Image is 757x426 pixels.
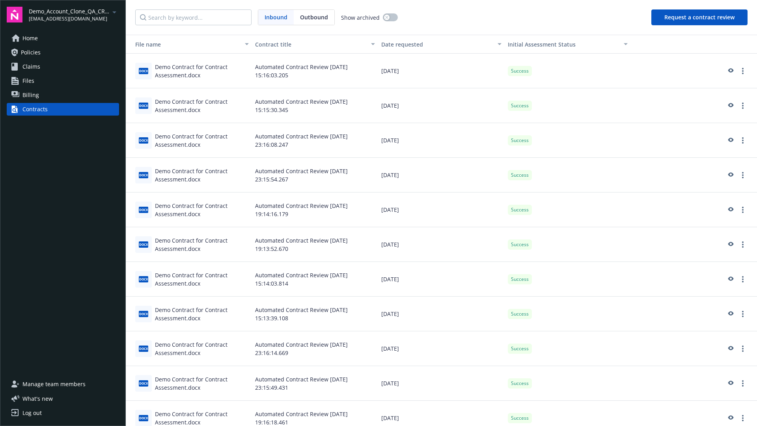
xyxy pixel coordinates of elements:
[738,101,748,110] a: more
[511,102,529,109] span: Success
[511,380,529,387] span: Success
[381,40,492,49] div: Date requested
[139,68,148,74] span: docx
[22,407,42,419] div: Log out
[725,309,735,319] a: preview
[511,276,529,283] span: Success
[252,192,378,227] div: Automated Contract Review [DATE] 19:14:16.179
[738,170,748,180] a: more
[29,7,110,15] span: Demo_Account_Clone_QA_CR_Tests_Demo
[378,88,504,123] div: [DATE]
[725,344,735,353] a: preview
[21,46,41,59] span: Policies
[378,123,504,158] div: [DATE]
[7,60,119,73] a: Claims
[738,136,748,145] a: more
[29,15,110,22] span: [EMAIL_ADDRESS][DOMAIN_NAME]
[378,366,504,401] div: [DATE]
[511,310,529,318] span: Success
[139,137,148,143] span: docx
[258,10,294,25] span: Inbound
[139,346,148,351] span: docx
[155,340,249,357] div: Demo Contract for Contract Assessment.docx
[725,379,735,388] a: preview
[378,262,504,297] div: [DATE]
[139,103,148,108] span: docx
[22,75,34,87] span: Files
[378,227,504,262] div: [DATE]
[155,132,249,149] div: Demo Contract for Contract Assessment.docx
[22,32,38,45] span: Home
[511,415,529,422] span: Success
[110,7,119,17] a: arrowDropDown
[139,207,148,213] span: docx
[129,40,240,49] div: File name
[738,344,748,353] a: more
[511,137,529,144] span: Success
[155,167,249,183] div: Demo Contract for Contract Assessment.docx
[508,41,576,48] span: Initial Assessment Status
[341,13,380,22] span: Show archived
[725,101,735,110] a: preview
[725,205,735,215] a: preview
[7,32,119,45] a: Home
[252,123,378,158] div: Automated Contract Review [DATE] 23:16:08.247
[139,380,148,386] span: docx
[300,13,328,21] span: Outbound
[155,375,249,392] div: Demo Contract for Contract Assessment.docx
[738,275,748,284] a: more
[139,276,148,282] span: docx
[7,89,119,101] a: Billing
[738,379,748,388] a: more
[7,46,119,59] a: Policies
[255,40,366,49] div: Contract title
[378,35,504,54] button: Date requested
[139,311,148,317] span: docx
[725,275,735,284] a: preview
[511,172,529,179] span: Success
[725,136,735,145] a: preview
[7,394,65,403] button: What's new
[725,170,735,180] a: preview
[252,35,378,54] button: Contract title
[294,10,334,25] span: Outbound
[155,97,249,114] div: Demo Contract for Contract Assessment.docx
[265,13,287,21] span: Inbound
[508,40,619,49] div: Toggle SortBy
[155,306,249,322] div: Demo Contract for Contract Assessment.docx
[378,158,504,192] div: [DATE]
[22,103,48,116] div: Contracts
[155,63,249,79] div: Demo Contract for Contract Assessment.docx
[135,9,252,25] input: Search by keyword...
[738,413,748,423] a: more
[139,172,148,178] span: docx
[378,192,504,227] div: [DATE]
[155,236,249,253] div: Demo Contract for Contract Assessment.docx
[738,309,748,319] a: more
[7,75,119,87] a: Files
[22,60,40,73] span: Claims
[651,9,748,25] button: Request a contract review
[378,297,504,331] div: [DATE]
[7,378,119,390] a: Manage team members
[738,205,748,215] a: more
[7,103,119,116] a: Contracts
[252,227,378,262] div: Automated Contract Review [DATE] 19:13:52.670
[511,345,529,352] span: Success
[22,378,86,390] span: Manage team members
[22,394,53,403] span: What ' s new
[725,66,735,76] a: preview
[7,7,22,22] img: navigator-logo.svg
[252,88,378,123] div: Automated Contract Review [DATE] 15:15:30.345
[511,67,529,75] span: Success
[725,413,735,423] a: preview
[252,297,378,331] div: Automated Contract Review [DATE] 15:13:39.108
[252,366,378,401] div: Automated Contract Review [DATE] 23:15:49.431
[738,240,748,249] a: more
[252,331,378,366] div: Automated Contract Review [DATE] 23:16:14.669
[252,54,378,88] div: Automated Contract Review [DATE] 15:16:03.205
[738,66,748,76] a: more
[511,241,529,248] span: Success
[155,271,249,288] div: Demo Contract for Contract Assessment.docx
